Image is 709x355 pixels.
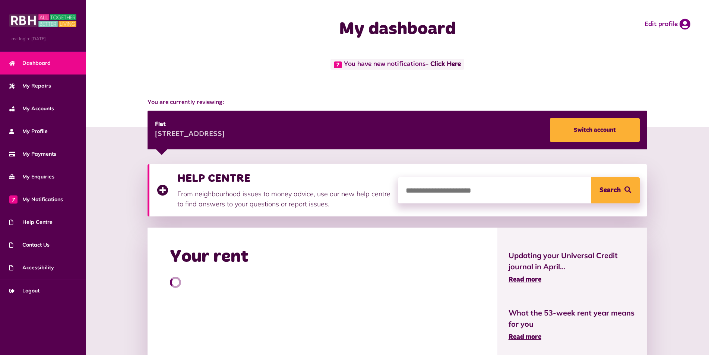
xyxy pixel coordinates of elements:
a: What the 53-week rent year means for you Read more [509,307,636,342]
span: Updating your Universal Credit journal in April... [509,250,636,272]
span: My Profile [9,127,48,135]
span: Last login: [DATE] [9,35,76,42]
span: Accessibility [9,264,54,272]
div: Flat [155,120,225,129]
span: My Repairs [9,82,51,90]
span: My Enquiries [9,173,54,181]
span: You have new notifications [330,59,464,70]
span: My Notifications [9,196,63,203]
span: What the 53-week rent year means for you [509,307,636,330]
span: Dashboard [9,59,51,67]
span: You are currently reviewing: [148,98,647,107]
h1: My dashboard [249,19,546,40]
div: [STREET_ADDRESS] [155,129,225,140]
span: Contact Us [9,241,50,249]
a: - Click Here [425,61,461,68]
span: 7 [334,61,342,68]
p: From neighbourhood issues to money advice, use our new help centre to find answers to your questi... [177,189,391,209]
a: Edit profile [645,19,690,30]
span: Search [599,177,621,203]
h3: HELP CENTRE [177,172,391,185]
span: Read more [509,276,541,283]
span: 7 [9,195,18,203]
a: Switch account [550,118,640,142]
button: Search [591,177,640,203]
span: Help Centre [9,218,53,226]
span: My Payments [9,150,56,158]
img: MyRBH [9,13,76,28]
h2: Your rent [170,246,249,268]
span: Read more [509,334,541,340]
span: My Accounts [9,105,54,112]
span: Logout [9,287,39,295]
a: Updating your Universal Credit journal in April... Read more [509,250,636,285]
